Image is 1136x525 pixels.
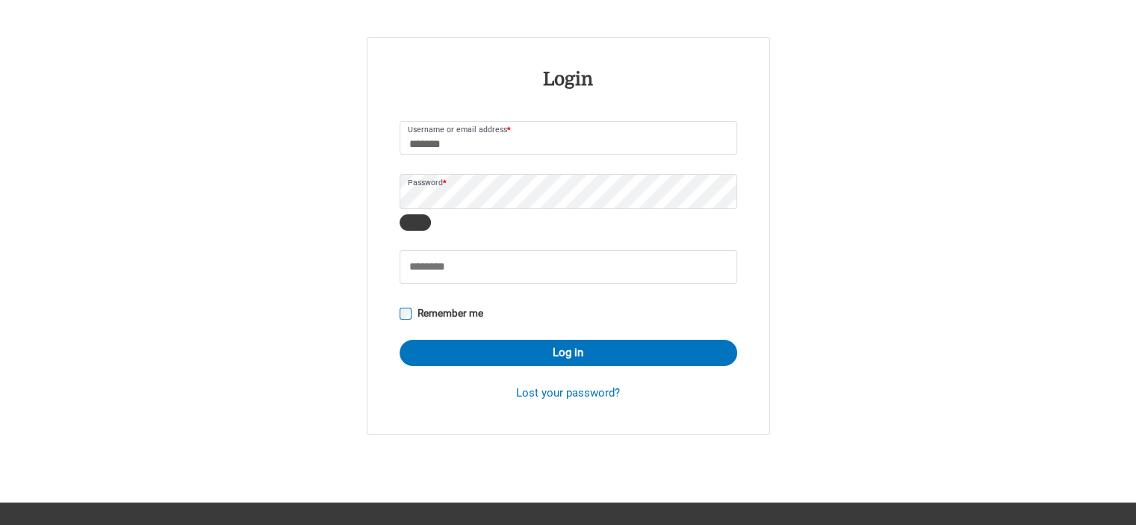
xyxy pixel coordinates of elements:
input: Remember me [400,308,412,320]
span: Remember me [418,307,483,319]
button: Show password [400,214,431,231]
button: Log in [400,340,737,366]
h2: Login [397,68,739,92]
a: Lost your password? [516,386,620,400]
